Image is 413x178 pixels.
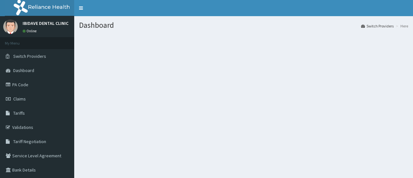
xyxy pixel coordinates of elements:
[3,19,18,34] img: User Image
[13,68,34,73] span: Dashboard
[13,110,25,116] span: Tariffs
[23,21,68,26] p: IBIDAVE DENTAL CLINIC
[79,21,408,29] h1: Dashboard
[361,23,394,29] a: Switch Providers
[13,53,46,59] span: Switch Providers
[23,29,38,33] a: Online
[13,139,46,144] span: Tariff Negotiation
[394,23,408,29] li: Here
[13,96,26,102] span: Claims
